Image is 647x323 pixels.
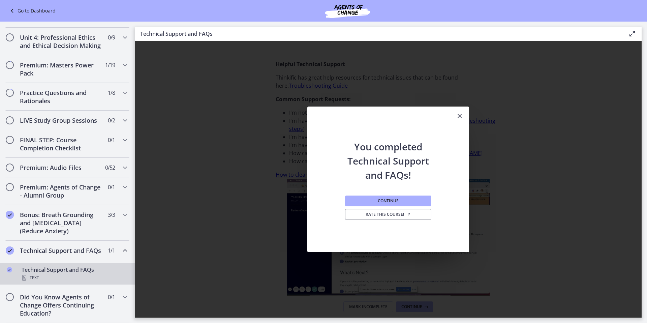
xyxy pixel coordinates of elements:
h2: Premium: Audio Files [20,164,102,172]
button: Play Video: c2vc7gtgqj4mguj7ic2g.mp4 [93,45,132,70]
i: Completed [6,246,14,255]
button: Fullscreen [201,116,214,127]
span: 1 / 1 [108,246,115,255]
i: Completed [7,267,12,272]
span: Rate this course! [366,212,411,217]
h2: Practice Questions and Rationales [20,89,102,105]
button: Close [450,107,469,126]
a: Go to Dashboard [8,7,56,15]
h2: FINAL STEP: Course Completion Checklist [20,136,102,152]
h2: Premium: Masters Power Pack [20,61,102,77]
h2: Unit 4: Professional Ethics and Ethical Decision Making [20,33,102,50]
span: 0 / 2 [108,116,115,124]
h2: Premium: Agents of Change - Alumni Group [20,183,102,199]
span: 0 / 52 [105,164,115,172]
span: 1 / 8 [108,89,115,97]
i: Opens in a new window [407,212,411,216]
span: 0 / 9 [108,33,115,41]
i: Completed [6,211,14,219]
span: Continue [378,198,399,204]
div: Text [22,274,127,282]
h2: LIVE Study Group Sessions [20,116,102,124]
span: 0 / 1 [108,293,115,301]
h2: Did You Know Agents of Change Offers Continuing Education? [20,293,102,317]
button: Show settings menu [188,116,201,127]
span: 0 / 1 [108,136,115,144]
button: Continue [345,196,431,206]
button: Play Video [11,116,24,127]
h2: Technical Support and FAQs [20,246,102,255]
h2: You completed Technical Support and FAQs! [344,126,433,182]
a: Rate this course! Opens in a new window [345,209,431,220]
div: Playbar [39,116,172,127]
span: 0 / 1 [108,183,115,191]
img: Agents of Change Social Work Test Prep [307,3,388,19]
h3: Technical Support and FAQs [140,30,617,38]
span: 1 / 19 [105,61,115,69]
button: Mute [176,116,188,127]
span: 3 / 3 [108,211,115,219]
h2: Bonus: Breath Grounding and [MEDICAL_DATA] (Reduce Anxiety) [20,211,102,235]
div: Technical Support and FAQs [22,266,127,282]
